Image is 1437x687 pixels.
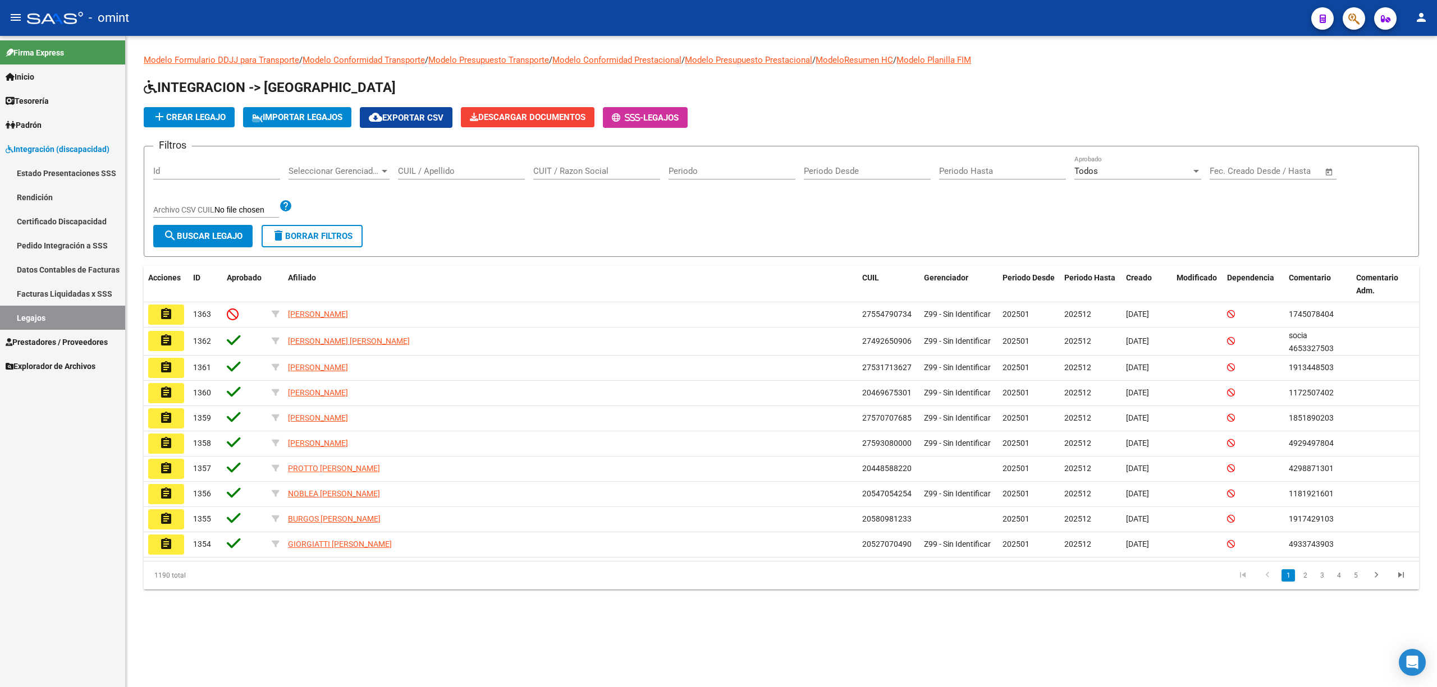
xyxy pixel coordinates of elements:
span: 20448588220 [862,464,912,473]
a: Modelo Presupuesto Prestacional [685,55,812,65]
button: IMPORTAR LEGAJOS [243,107,351,127]
span: [PERSON_NAME] [288,310,348,319]
mat-icon: assignment [159,334,173,347]
span: - omint [89,6,129,30]
input: Fecha inicio [1210,166,1255,176]
button: -Legajos [603,107,688,128]
span: 202512 [1064,464,1091,473]
span: 202512 [1064,363,1091,372]
li: page 1 [1280,566,1297,585]
span: 1361 [193,363,211,372]
span: Explorador de Archivos [6,360,95,372]
mat-icon: assignment [159,537,173,551]
span: Exportar CSV [369,113,443,123]
span: BURGOS [PERSON_NAME] [288,514,381,523]
span: Periodo Hasta [1064,273,1115,282]
span: 202501 [1003,489,1029,498]
span: 1357 [193,464,211,473]
datatable-header-cell: Modificado [1172,266,1223,303]
a: Modelo Planilla FIM [896,55,971,65]
span: Z99 - Sin Identificar [924,439,991,448]
span: Z99 - Sin Identificar [924,540,991,548]
span: [DATE] [1126,336,1149,345]
datatable-header-cell: Creado [1122,266,1172,303]
div: / / / / / / [144,54,1419,589]
span: Z99 - Sin Identificar [924,310,991,319]
span: Comentario Adm. [1356,273,1398,295]
span: 202501 [1003,540,1029,548]
span: 4933743903 [1289,540,1334,548]
div: 1190 total [144,561,397,589]
span: [DATE] [1126,514,1149,523]
a: go to last page [1390,569,1412,582]
mat-icon: person [1415,11,1428,24]
input: Archivo CSV CUIL [214,205,279,215]
datatable-header-cell: Comentario Adm. [1352,266,1419,303]
span: 4929497804 [1289,439,1334,448]
li: page 5 [1347,566,1364,585]
span: socia 4653327503 [1289,331,1334,353]
span: Integración (discapacidad) [6,143,109,155]
datatable-header-cell: Aprobado [222,266,267,303]
span: Descargar Documentos [470,112,585,122]
span: NOBLEA [PERSON_NAME] [288,489,380,498]
span: Tesorería [6,95,49,107]
li: page 4 [1330,566,1347,585]
span: - [612,113,643,123]
span: [DATE] [1126,540,1149,548]
mat-icon: delete [272,229,285,242]
mat-icon: assignment [159,512,173,525]
a: 5 [1349,569,1362,582]
span: 202512 [1064,540,1091,548]
input: Fecha fin [1265,166,1320,176]
span: Buscar Legajo [163,231,242,241]
span: 202512 [1064,413,1091,422]
datatable-header-cell: Acciones [144,266,189,303]
li: page 3 [1314,566,1330,585]
span: Borrar Filtros [272,231,353,241]
button: Borrar Filtros [262,225,363,247]
span: 1360 [193,388,211,397]
span: 1363 [193,310,211,319]
a: go to next page [1366,569,1387,582]
span: 1745078404 [1289,310,1334,319]
datatable-header-cell: Comentario [1284,266,1352,303]
span: Gerenciador [924,273,968,282]
span: 202512 [1064,388,1091,397]
a: go to first page [1232,569,1253,582]
span: 1851890203 [1289,413,1334,422]
span: ID [193,273,200,282]
span: 27593080000 [862,439,912,448]
span: GIORGIATTI [PERSON_NAME] [288,540,392,548]
span: Padrón [6,119,42,131]
a: Modelo Presupuesto Transporte [428,55,549,65]
mat-icon: add [153,110,166,123]
span: 27531713627 [862,363,912,372]
span: Inicio [6,71,34,83]
span: CUIL [862,273,879,282]
span: 202501 [1003,439,1029,448]
span: Creado [1126,273,1152,282]
a: go to previous page [1257,569,1278,582]
span: [DATE] [1126,439,1149,448]
span: 1358 [193,439,211,448]
span: 20527070490 [862,540,912,548]
span: Z99 - Sin Identificar [924,413,991,422]
datatable-header-cell: ID [189,266,222,303]
span: Z99 - Sin Identificar [924,363,991,372]
span: 202512 [1064,336,1091,345]
span: 1359 [193,413,211,422]
span: Legajos [643,113,679,123]
span: 202512 [1064,489,1091,498]
mat-icon: assignment [159,462,173,475]
span: Acciones [148,273,181,282]
span: 202501 [1003,413,1029,422]
span: PROTTO [PERSON_NAME] [288,464,380,473]
datatable-header-cell: Periodo Hasta [1060,266,1122,303]
span: Comentario [1289,273,1331,282]
a: 4 [1332,569,1346,582]
span: 1913448503 [1289,363,1334,372]
mat-icon: assignment [159,361,173,374]
div: Open Intercom Messenger [1399,649,1426,676]
span: [DATE] [1126,310,1149,319]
